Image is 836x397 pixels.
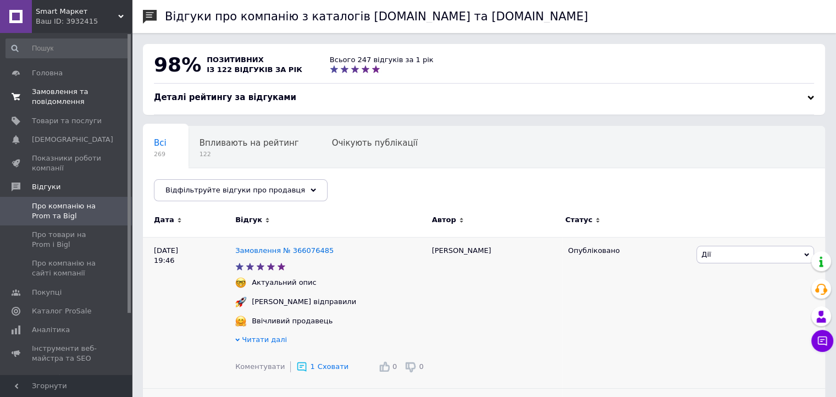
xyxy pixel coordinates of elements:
[432,215,456,225] span: Автор
[296,361,348,372] div: 1Сховати
[154,92,814,103] div: Деталі рейтингу за відгуками
[32,230,102,250] span: Про товари на Prom і Bigl
[235,246,334,255] a: Замовлення № 366076485
[235,362,285,371] span: Коментувати
[200,150,299,158] span: 122
[32,306,91,316] span: Каталог ProSale
[200,138,299,148] span: Впливають на рейтинг
[207,56,264,64] span: позитивних
[419,362,423,371] span: 0
[565,215,593,225] span: Статус
[165,186,305,194] span: Відфільтруйте відгуки про продавця
[235,277,246,288] img: :nerd_face:
[36,7,118,16] span: Smart Маркет
[235,335,427,348] div: Читати далі
[235,296,246,307] img: :rocket:
[249,316,335,326] div: Ввічливий продавець
[235,362,285,372] div: Коментувати
[154,138,167,148] span: Всі
[242,335,287,344] span: Читати далі
[32,258,102,278] span: Про компанію на сайті компанії
[154,180,265,190] span: Опубліковані без комен...
[32,116,102,126] span: Товари та послуги
[568,246,688,256] div: Опубліковано
[32,68,63,78] span: Головна
[5,38,130,58] input: Пошук
[249,297,359,307] div: [PERSON_NAME] відправили
[32,288,62,297] span: Покупці
[249,278,319,288] div: Актуальний опис
[701,250,711,258] span: Дії
[235,215,262,225] span: Відгук
[235,316,246,327] img: :hugging_face:
[165,10,588,23] h1: Відгуки про компанію з каталогів [DOMAIN_NAME] та [DOMAIN_NAME]
[32,325,70,335] span: Аналітика
[332,138,418,148] span: Очікують публікації
[32,135,113,145] span: [DEMOGRAPHIC_DATA]
[811,330,833,352] button: Чат з покупцем
[32,344,102,363] span: Інструменти веб-майстра та SEO
[154,53,201,76] span: 98%
[36,16,132,26] div: Ваш ID: 3932415
[32,201,102,221] span: Про компанію на Prom та Bigl
[392,362,397,371] span: 0
[207,65,302,74] span: із 122 відгуків за рік
[154,92,296,102] span: Деталі рейтингу за відгуками
[32,373,102,393] span: Управління сайтом
[310,362,314,371] span: 1
[32,182,60,192] span: Відгуки
[32,153,102,173] span: Показники роботи компанії
[32,87,102,107] span: Замовлення та повідомлення
[143,168,287,210] div: Опубліковані без коментаря
[330,55,434,65] div: Всього 247 відгуків за 1 рік
[154,150,167,158] span: 269
[154,215,174,225] span: Дата
[318,362,348,371] span: Сховати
